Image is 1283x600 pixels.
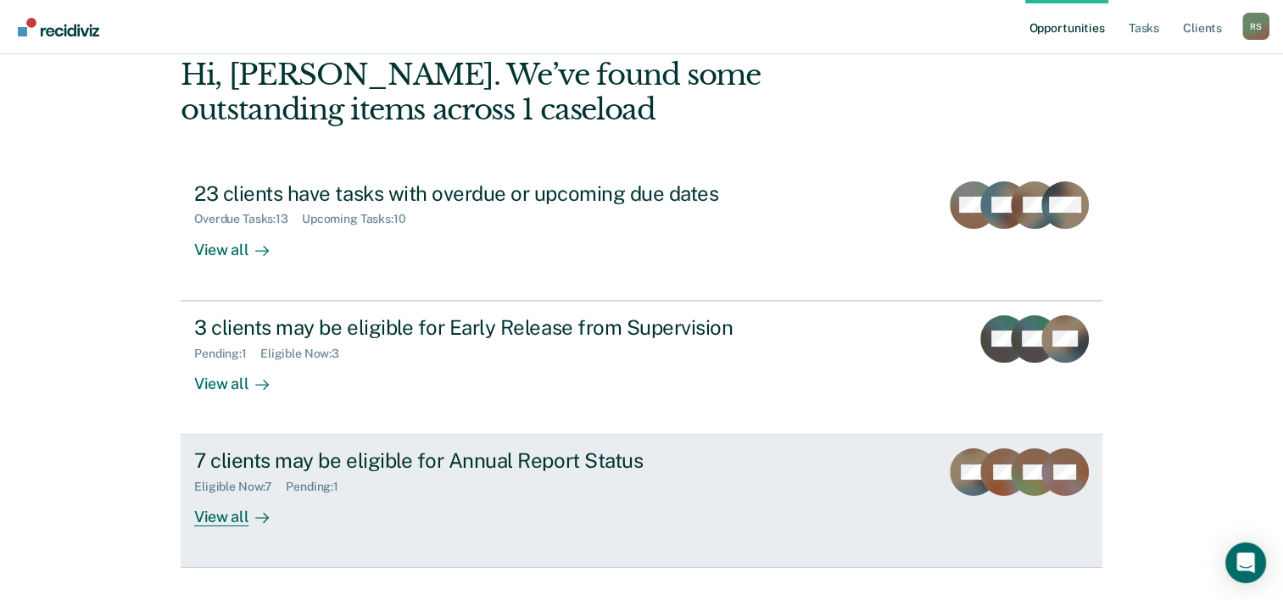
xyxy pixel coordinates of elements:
div: Eligible Now : 3 [260,347,353,361]
div: Upcoming Tasks : 10 [302,212,420,226]
div: View all [194,360,289,393]
div: Pending : 1 [194,347,260,361]
div: 7 clients may be eligible for Annual Report Status [194,448,789,473]
div: Pending : 1 [286,480,352,494]
div: Hi, [PERSON_NAME]. We’ve found some outstanding items across 1 caseload [181,58,918,127]
img: Recidiviz [18,18,99,36]
div: View all [194,494,289,527]
button: Profile dropdown button [1242,13,1269,40]
div: Open Intercom Messenger [1225,542,1266,583]
a: 3 clients may be eligible for Early Release from SupervisionPending:1Eligible Now:3View all [181,301,1102,435]
div: Eligible Now : 7 [194,480,286,494]
div: 3 clients may be eligible for Early Release from Supervision [194,315,789,340]
a: 23 clients have tasks with overdue or upcoming due datesOverdue Tasks:13Upcoming Tasks:10View all [181,168,1102,301]
div: View all [194,226,289,259]
a: 7 clients may be eligible for Annual Report StatusEligible Now:7Pending:1View all [181,435,1102,568]
div: R S [1242,13,1269,40]
div: 23 clients have tasks with overdue or upcoming due dates [194,181,789,206]
div: Overdue Tasks : 13 [194,212,302,226]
